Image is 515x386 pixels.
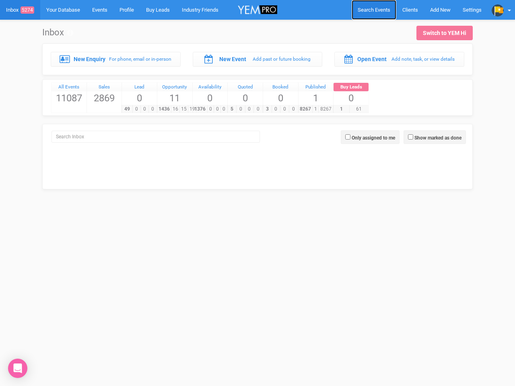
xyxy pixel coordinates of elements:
span: 0 [207,105,214,113]
a: New Enquiry For phone, email or in-person [51,52,181,66]
a: Published [299,83,334,92]
span: 0 [289,105,298,113]
span: 1376 [192,105,208,113]
span: 0 [148,105,157,113]
a: Sales [87,83,122,92]
small: For phone, email or in-person [109,56,171,62]
span: 15 [179,105,188,113]
span: 0 [220,105,227,113]
label: Show marked as done [414,134,461,142]
span: 16 [171,105,180,113]
span: 0 [263,91,298,105]
a: Booked [263,83,298,92]
div: Open Intercom Messenger [8,359,27,378]
span: 0 [334,91,369,105]
a: Lead [122,83,157,92]
span: 3 [263,105,272,113]
h1: Inbox [42,28,73,37]
span: 1 [333,105,350,113]
span: 1 [299,91,334,105]
label: New Enquiry [74,55,105,63]
a: Buy Leads [334,83,369,92]
span: 0 [253,105,263,113]
span: 0 [140,105,149,113]
label: New Event [219,55,246,63]
span: 0 [228,91,263,105]
label: Only assigned to me [352,134,395,142]
span: Add New [430,7,451,13]
div: Switch to YEM Hi [423,29,466,37]
a: Open Event Add note, task, or view details [334,52,464,66]
a: Switch to YEM Hi [416,26,473,40]
a: New Event Add past or future booking [193,52,323,66]
span: 0 [245,105,254,113]
span: 5 [227,105,237,113]
span: Search Events [358,7,390,13]
span: 0 [236,105,245,113]
span: 11087 [51,91,87,105]
img: profile.png [492,4,504,16]
a: Availability [193,83,228,92]
span: 19 [188,105,197,113]
span: 11 [157,91,192,105]
span: 0 [122,91,157,105]
input: Search Inbox [51,131,260,143]
span: 8267 [298,105,313,113]
span: 0 [132,105,141,113]
a: Quoted [228,83,263,92]
span: 0 [280,105,289,113]
span: 1 [312,105,319,113]
span: 0 [193,91,228,105]
span: 0 [272,105,281,113]
span: 1436 [157,105,171,113]
label: Open Event [357,55,387,63]
small: Add note, task, or view details [391,56,455,62]
span: 61 [349,105,369,113]
span: 5274 [21,6,34,14]
span: 2869 [87,91,122,105]
span: Clients [402,7,418,13]
a: Opportunity [157,83,192,92]
span: 8267 [318,105,333,113]
span: 49 [122,105,133,113]
span: 0 [214,105,220,113]
small: Add past or future booking [253,56,311,62]
a: All Events [51,83,87,92]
